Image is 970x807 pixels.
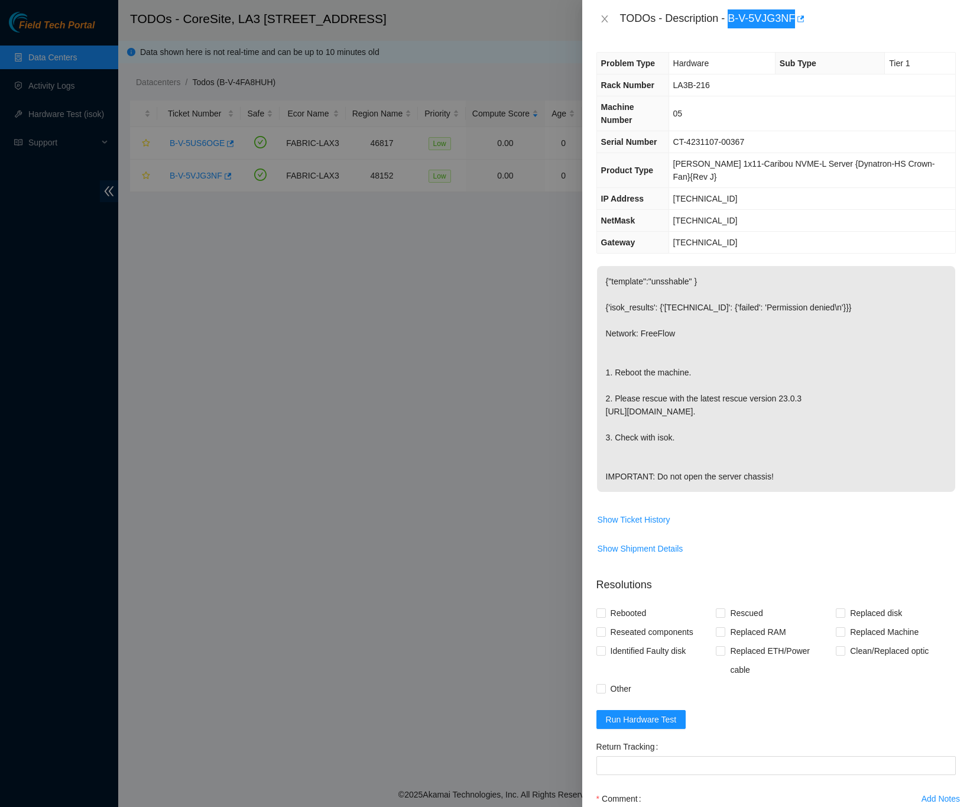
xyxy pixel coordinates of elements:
[596,14,613,25] button: Close
[620,9,956,28] div: TODOs - Description - B-V-5VJG3NF
[596,568,956,593] p: Resolutions
[596,710,686,729] button: Run Hardware Test
[601,166,653,175] span: Product Type
[601,194,644,203] span: IP Address
[673,159,935,182] span: [PERSON_NAME] 1x11-Caribou NVME-L Server {Dynatron-HS Crown-Fan}{Rev J}
[725,623,790,641] span: Replaced RAM
[601,102,634,125] span: Machine Number
[673,137,745,147] span: CT-4231107-00367
[845,604,907,623] span: Replaced disk
[725,604,767,623] span: Rescued
[606,713,677,726] span: Run Hardware Test
[922,795,960,803] div: Add Notes
[725,641,836,679] span: Replaced ETH/Power cable
[598,513,670,526] span: Show Ticket History
[601,216,635,225] span: NetMask
[601,137,657,147] span: Serial Number
[601,59,656,68] span: Problem Type
[673,238,738,247] span: [TECHNICAL_ID]
[606,623,698,641] span: Reseated components
[673,80,710,90] span: LA3B-216
[606,679,636,698] span: Other
[597,539,684,558] button: Show Shipment Details
[601,238,635,247] span: Gateway
[673,59,709,68] span: Hardware
[673,194,738,203] span: [TECHNICAL_ID]
[598,542,683,555] span: Show Shipment Details
[600,14,609,24] span: close
[673,109,683,118] span: 05
[597,510,671,529] button: Show Ticket History
[889,59,910,68] span: Tier 1
[596,756,956,775] input: Return Tracking
[601,80,654,90] span: Rack Number
[780,59,816,68] span: Sub Type
[845,641,933,660] span: Clean/Replaced optic
[597,266,955,492] p: {"template":"unsshable" } {'isok_results': {'[TECHNICAL_ID]': {'failed': 'Permission denied\n'}}}...
[673,216,738,225] span: [TECHNICAL_ID]
[845,623,923,641] span: Replaced Machine
[606,604,651,623] span: Rebooted
[606,641,691,660] span: Identified Faulty disk
[596,737,663,756] label: Return Tracking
